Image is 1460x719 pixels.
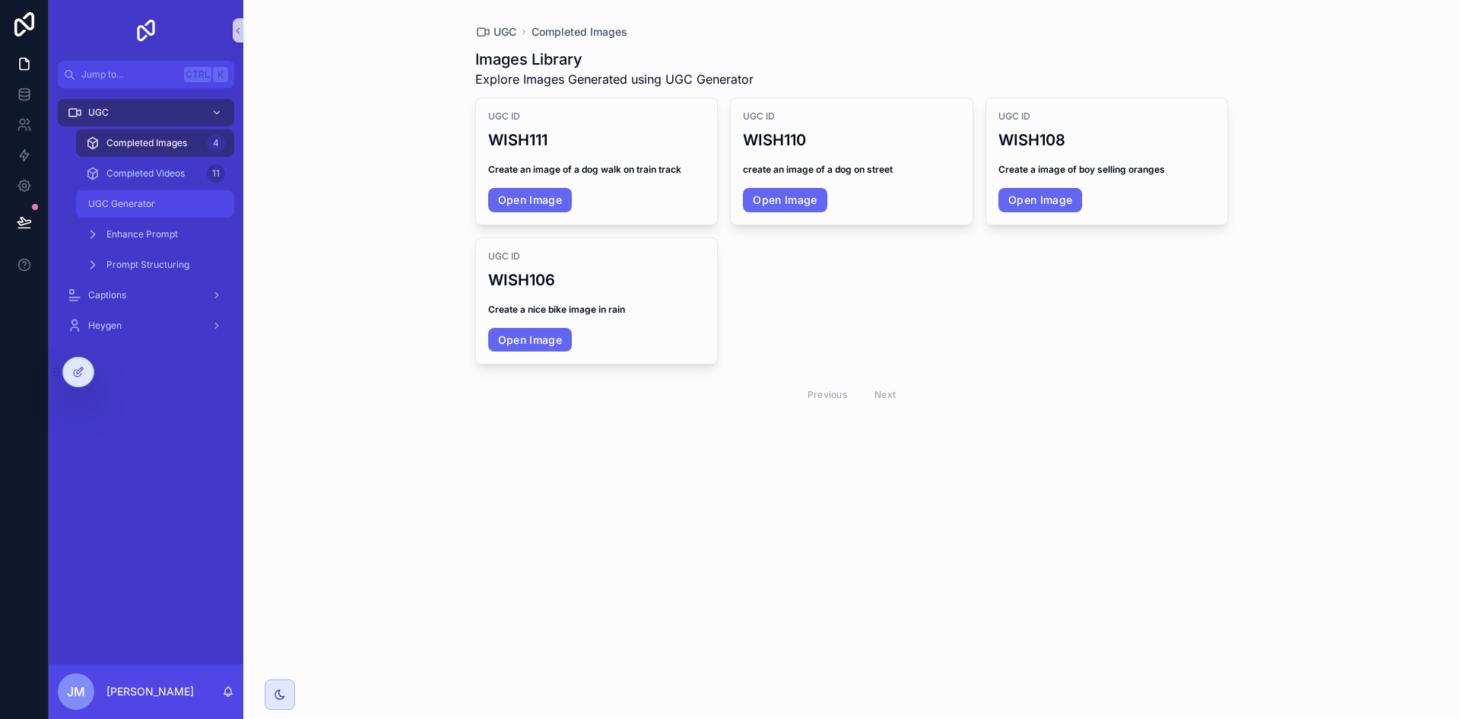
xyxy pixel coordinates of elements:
[58,99,234,126] a: UGC
[58,312,234,339] a: Heygen
[207,164,225,183] div: 11
[998,129,1216,151] h3: WISH108
[76,160,234,187] a: Completed Videos11
[76,251,234,278] a: Prompt Structuring
[88,198,155,210] span: UGC Generator
[106,137,187,149] span: Completed Images
[76,221,234,248] a: Enhance Prompt
[67,682,85,701] span: JM
[475,97,719,225] a: UGC IDWISH111Create an image of a dog walk on train trackOpen Image
[494,24,516,40] span: UGC
[488,129,706,151] h3: WISH111
[207,134,225,152] div: 4
[488,269,706,291] h3: WISH106
[743,129,960,151] h3: WISH110
[76,129,234,157] a: Completed Images4
[106,259,189,271] span: Prompt Structuring
[106,167,185,180] span: Completed Videos
[475,24,516,40] a: UGC
[985,97,1229,225] a: UGC IDWISH108Create a image of boy selling orangesOpen Image
[106,228,178,240] span: Enhance Prompt
[58,282,234,309] a: Captions
[88,320,122,332] span: Heygen
[134,18,158,43] img: App logo
[743,188,827,212] a: Open Image
[58,61,234,88] button: Jump to...CtrlK
[184,67,211,82] span: Ctrl
[488,188,573,212] a: Open Image
[214,68,227,81] span: K
[488,304,625,315] strong: Create a nice bike image in rain
[488,250,706,262] span: UGC ID
[475,237,719,365] a: UGC IDWISH106Create a nice bike image in rainOpen Image
[998,164,1165,175] strong: Create a image of boy selling oranges
[743,110,960,122] span: UGC ID
[488,110,706,122] span: UGC ID
[998,110,1216,122] span: UGC ID
[532,24,627,40] a: Completed Images
[76,190,234,218] a: UGC Generator
[730,97,973,225] a: UGC IDWISH110create an image of a dog on streetOpen Image
[488,164,681,175] strong: Create an image of a dog walk on train track
[475,49,754,70] h1: Images Library
[475,70,754,88] span: Explore Images Generated using UGC Generator
[488,328,573,352] a: Open Image
[81,68,178,81] span: Jump to...
[743,164,893,175] strong: create an image of a dog on street
[106,684,194,699] p: [PERSON_NAME]
[998,188,1083,212] a: Open Image
[88,107,109,119] span: UGC
[88,289,126,301] span: Captions
[49,88,243,359] div: scrollable content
